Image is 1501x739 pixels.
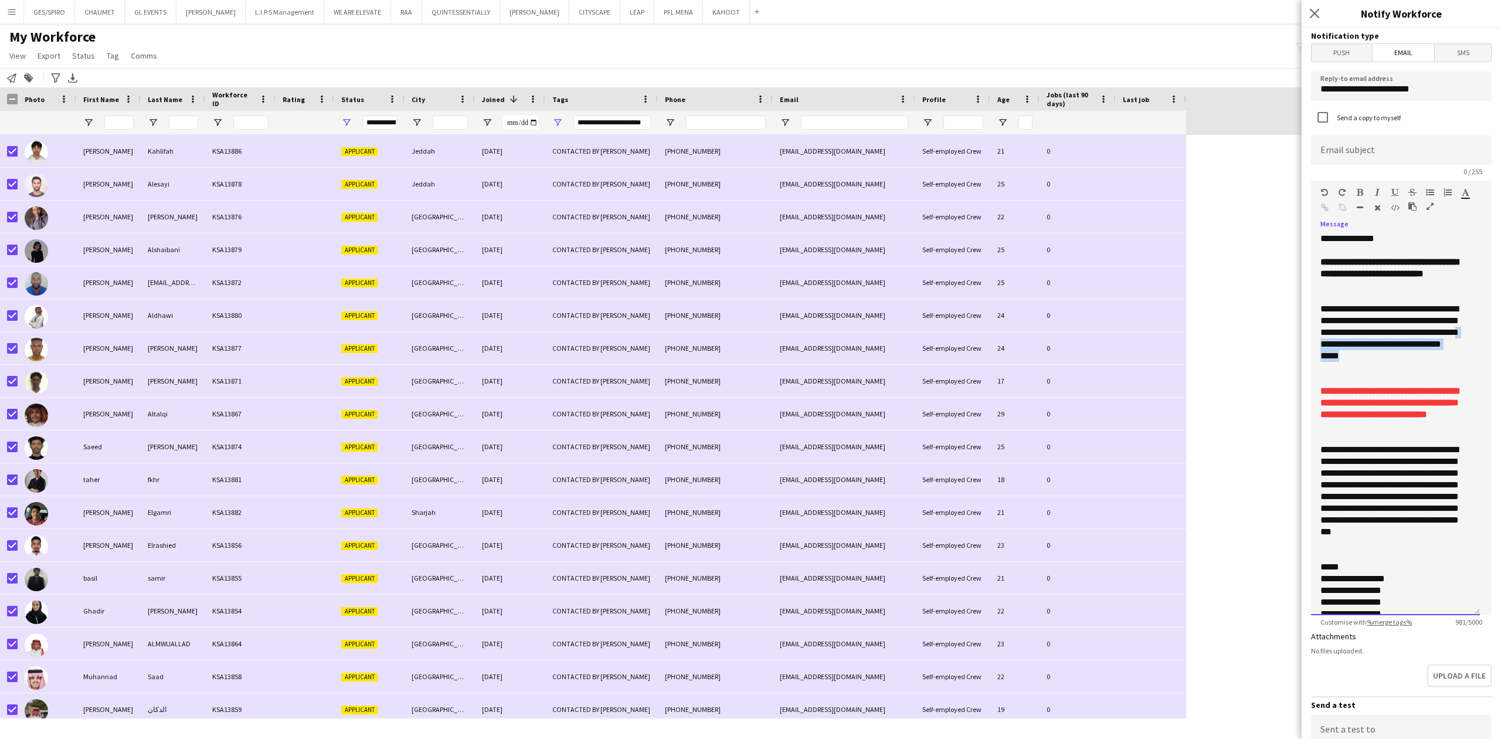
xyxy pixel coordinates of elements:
[25,272,48,296] img: Mohamed abdalmonam makawi Makawi094@gmail.com
[922,117,933,128] button: Open Filter Menu
[475,562,545,594] div: [DATE]
[126,48,162,63] a: Comms
[915,365,990,397] div: Self-employed Crew
[773,332,915,364] div: [EMAIL_ADDRESS][DOMAIN_NAME]
[475,299,545,331] div: [DATE]
[545,463,658,496] div: CONTACTED BY [PERSON_NAME]
[1040,693,1116,726] div: 0
[141,660,205,693] div: Saad
[915,595,990,627] div: Self-employed Crew
[1444,188,1452,197] button: Ordered List
[658,595,773,627] div: [PHONE_NUMBER]
[141,496,205,528] div: Elgamri
[233,116,269,130] input: Workforce ID Filter Input
[1426,188,1434,197] button: Unordered List
[990,365,1040,397] div: 17
[405,463,475,496] div: [GEOGRAPHIC_DATA]
[33,48,65,63] a: Export
[25,502,48,526] img: Tarig Elgamri
[205,660,276,693] div: KSA13858
[141,595,205,627] div: [PERSON_NAME]
[658,233,773,266] div: [PHONE_NUMBER]
[658,628,773,660] div: [PHONE_NUMBER]
[25,371,48,394] img: Mohammed Yaseer Satti
[654,1,703,23] button: PFL MENA
[475,365,545,397] div: [DATE]
[1040,266,1116,299] div: 0
[141,463,205,496] div: fkhr
[22,71,36,85] app-action-btn: Add to tag
[1373,203,1381,212] button: Clear Formatting
[545,365,658,397] div: CONTACTED BY [PERSON_NAME]
[67,48,100,63] a: Status
[1391,203,1399,212] button: HTML Code
[1408,202,1417,211] button: Paste as plain text
[990,529,1040,561] div: 23
[169,116,198,130] input: Last Name Filter Input
[773,168,915,200] div: [EMAIL_ADDRESS][DOMAIN_NAME]
[1391,188,1399,197] button: Underline
[658,168,773,200] div: [PHONE_NUMBER]
[76,398,141,430] div: [PERSON_NAME]
[801,116,908,130] input: Email Filter Input
[405,299,475,331] div: [GEOGRAPHIC_DATA]
[405,201,475,233] div: [GEOGRAPHIC_DATA]
[5,48,30,63] a: View
[205,628,276,660] div: KSA13864
[405,529,475,561] div: [GEOGRAPHIC_DATA]
[422,1,500,23] button: QUINTESSENTIALLY
[990,628,1040,660] div: 23
[1040,398,1116,430] div: 0
[1302,6,1501,21] h3: Notify Workforce
[773,562,915,594] div: [EMAIL_ADDRESS][DOMAIN_NAME]
[915,168,990,200] div: Self-employed Crew
[25,338,48,361] img: Mohammed Alsharif
[773,529,915,561] div: [EMAIL_ADDRESS][DOMAIN_NAME]
[545,168,658,200] div: CONTACTED BY [PERSON_NAME]
[25,141,48,164] img: Abdullah Kahlifah
[76,595,141,627] div: Ghadir
[915,660,990,693] div: Self-employed Crew
[1040,135,1116,167] div: 0
[405,233,475,266] div: [GEOGRAPHIC_DATA]
[205,332,276,364] div: KSA13877
[141,233,205,266] div: Alshaibani
[1040,168,1116,200] div: 0
[990,693,1040,726] div: 19
[9,28,96,46] span: My Workforce
[76,660,141,693] div: Muhannad
[76,430,141,463] div: Saeed
[475,496,545,528] div: [DATE]
[205,398,276,430] div: KSA13867
[482,117,493,128] button: Open Filter Menu
[49,71,63,85] app-action-btn: Advanced filters
[773,660,915,693] div: [EMAIL_ADDRESS][DOMAIN_NAME]
[1040,496,1116,528] div: 0
[990,463,1040,496] div: 18
[1040,463,1116,496] div: 0
[545,660,658,693] div: CONTACTED BY [PERSON_NAME]
[658,365,773,397] div: [PHONE_NUMBER]
[141,266,205,299] div: [EMAIL_ADDRESS][DOMAIN_NAME]
[703,1,750,23] button: KAHOOT
[475,201,545,233] div: [DATE]
[503,116,538,130] input: Joined Filter Input
[475,529,545,561] div: [DATE]
[915,463,990,496] div: Self-employed Crew
[990,398,1040,430] div: 29
[1311,30,1492,41] h3: Notification type
[412,117,422,128] button: Open Filter Menu
[990,135,1040,167] div: 21
[990,595,1040,627] div: 22
[9,50,26,61] span: View
[104,116,134,130] input: First Name Filter Input
[1040,365,1116,397] div: 0
[545,233,658,266] div: CONTACTED BY [PERSON_NAME]
[1040,332,1116,364] div: 0
[773,266,915,299] div: [EMAIL_ADDRESS][DOMAIN_NAME]
[665,95,685,104] span: Phone
[38,50,60,61] span: Export
[405,595,475,627] div: [GEOGRAPHIC_DATA]
[412,95,425,104] span: City
[76,168,141,200] div: [PERSON_NAME]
